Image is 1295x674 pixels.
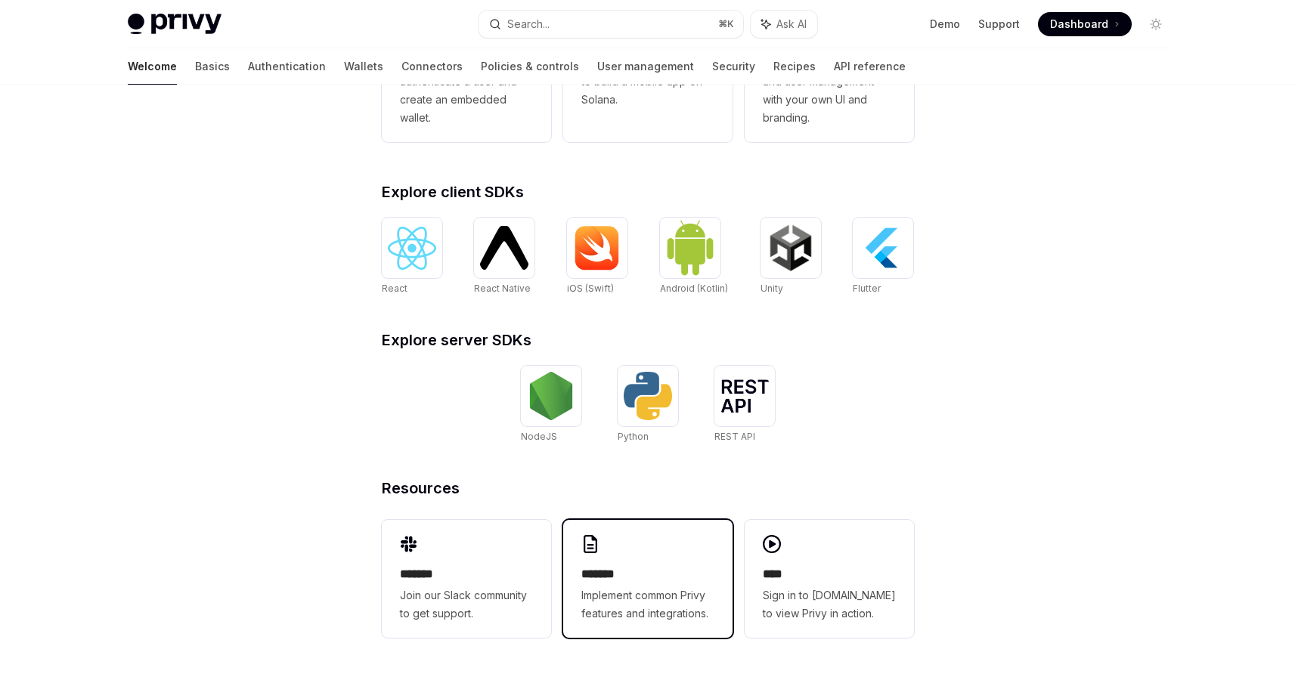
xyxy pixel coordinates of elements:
span: iOS (Swift) [567,283,614,294]
span: Resources [382,481,460,496]
span: ⌘ K [718,18,734,30]
img: light logo [128,14,222,35]
span: Explore client SDKs [382,184,524,199]
img: Android (Kotlin) [666,219,714,276]
span: NodeJS [521,431,557,442]
a: Demo [930,17,960,32]
a: **** **Implement common Privy features and integrations. [563,520,733,638]
img: Python [624,372,672,420]
a: Wallets [344,48,383,85]
a: **** **Join our Slack community to get support. [382,520,551,638]
span: Dashboard [1050,17,1108,32]
a: Security [712,48,755,85]
span: Android (Kotlin) [660,283,728,294]
button: Ask AI [751,11,817,38]
span: Use the React SDK to authenticate a user and create an embedded wallet. [400,54,533,127]
a: Authentication [248,48,326,85]
a: Dashboard [1038,12,1132,36]
a: iOS (Swift)iOS (Swift) [567,218,627,296]
a: Support [978,17,1020,32]
span: Flutter [853,283,881,294]
img: NodeJS [527,372,575,420]
span: Join our Slack community to get support. [400,586,533,623]
a: User management [597,48,694,85]
a: FlutterFlutter [853,218,913,296]
a: Connectors [401,48,463,85]
a: NodeJSNodeJS [521,366,581,444]
button: Toggle dark mode [1144,12,1168,36]
span: Ask AI [776,17,807,32]
img: Unity [767,224,815,272]
img: React Native [480,226,528,269]
a: Policies & controls [481,48,579,85]
span: REST API [714,431,755,442]
a: PythonPython [618,366,678,444]
span: Unity [761,283,783,294]
span: Implement common Privy features and integrations. [581,586,714,623]
span: React Native [474,283,531,294]
a: Recipes [773,48,816,85]
button: Search...⌘K [479,11,743,38]
a: REST APIREST API [714,366,775,444]
a: React NativeReact Native [474,218,534,296]
img: iOS (Swift) [573,225,621,271]
span: Explore server SDKs [382,332,531,348]
a: Android (Kotlin)Android (Kotlin) [660,218,728,296]
a: ReactReact [382,218,442,296]
img: Flutter [859,224,907,272]
a: ****Sign in to [DOMAIN_NAME] to view Privy in action. [745,520,914,638]
a: Basics [195,48,230,85]
span: React [382,283,407,294]
a: API reference [834,48,906,85]
img: REST API [720,379,769,413]
span: Sign in to [DOMAIN_NAME] to view Privy in action. [763,586,896,623]
a: Welcome [128,48,177,85]
div: Search... [507,15,550,33]
img: React [388,227,436,270]
a: UnityUnity [761,218,821,296]
span: Python [618,431,649,442]
span: Whitelabel login, wallets, and user management with your own UI and branding. [763,54,896,127]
